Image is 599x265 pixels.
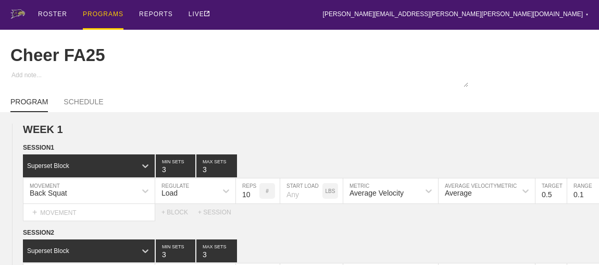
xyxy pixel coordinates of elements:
div: MOVEMENT [23,204,155,221]
input: Any [280,178,322,203]
div: ▼ [585,11,589,18]
div: + SESSION [198,209,240,216]
div: Superset Block [27,162,69,170]
div: Load [161,189,178,197]
input: None [196,154,237,177]
input: None [196,239,237,262]
div: Back Squat [30,189,67,197]
span: + [32,208,37,216]
div: Average Velocity [350,189,404,197]
div: Superset Block [27,247,69,255]
span: SESSION 2 [23,229,54,236]
p: # [266,188,269,194]
a: SCHEDULE [64,98,103,111]
p: LBS [326,188,335,194]
img: logo [10,9,25,19]
span: WEEK 1 [23,124,63,135]
span: SESSION 1 [23,144,54,151]
div: + BLOCK [161,209,198,216]
iframe: Chat Widget [411,144,599,265]
a: PROGRAM [10,98,48,112]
